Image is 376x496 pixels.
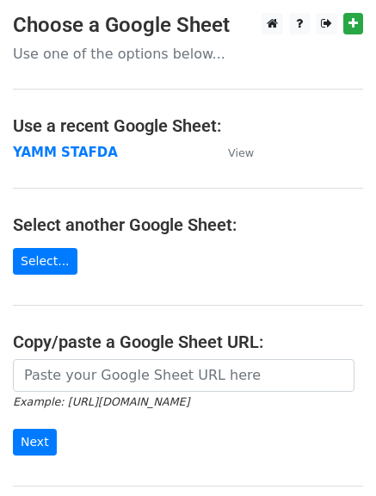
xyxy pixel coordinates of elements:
[13,45,363,63] p: Use one of the options below...
[13,214,363,235] h4: Select another Google Sheet:
[13,115,363,136] h4: Use a recent Google Sheet:
[13,248,77,275] a: Select...
[13,359,354,392] input: Paste your Google Sheet URL here
[13,145,118,160] a: YAMM STAFDA
[13,395,189,408] small: Example: [URL][DOMAIN_NAME]
[211,145,254,160] a: View
[13,332,363,352] h4: Copy/paste a Google Sheet URL:
[13,13,363,38] h3: Choose a Google Sheet
[13,429,57,456] input: Next
[228,146,254,159] small: View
